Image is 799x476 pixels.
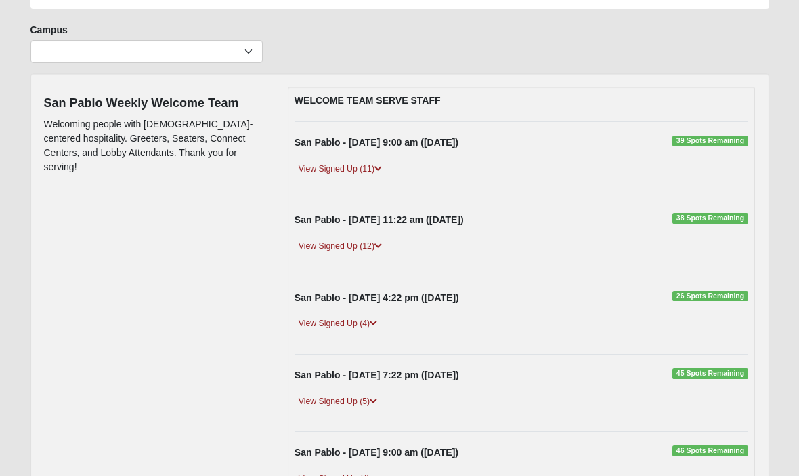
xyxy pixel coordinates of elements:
[44,117,267,174] p: Welcoming people with [DEMOGRAPHIC_DATA]-centered hospitality. Greeters, Seaters, Connect Centers...
[672,213,749,224] span: 38 Spots Remaining
[672,445,749,456] span: 46 Spots Remaining
[295,137,458,148] strong: San Pablo - [DATE] 9:00 am ([DATE])
[295,214,464,225] strong: San Pablo - [DATE] 11:22 am ([DATE])
[295,292,459,303] strong: San Pablo - [DATE] 4:22 pm ([DATE])
[295,370,459,380] strong: San Pablo - [DATE] 7:22 pm ([DATE])
[295,447,458,458] strong: San Pablo - [DATE] 9:00 am ([DATE])
[295,317,381,331] a: View Signed Up (4)
[295,95,441,106] strong: WELCOME TEAM SERVE STAFF
[672,368,749,379] span: 45 Spots Remaining
[295,239,386,254] a: View Signed Up (12)
[672,136,749,146] span: 39 Spots Remaining
[295,162,386,176] a: View Signed Up (11)
[295,395,381,409] a: View Signed Up (5)
[672,291,749,302] span: 26 Spots Remaining
[30,23,68,37] label: Campus
[44,96,267,111] h4: San Pablo Weekly Welcome Team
